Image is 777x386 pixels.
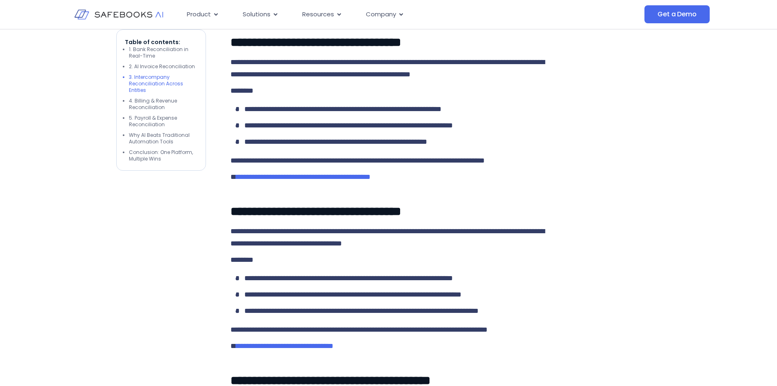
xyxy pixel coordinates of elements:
[129,149,197,162] li: Conclusion: One Platform, Multiple Wins
[129,46,197,59] li: 1. Bank Reconciliation in Real-Time
[129,74,197,94] li: 3. Intercompany Reconciliation Across Entities
[657,10,696,18] span: Get a Demo
[180,7,563,22] nav: Menu
[129,115,197,128] li: 5. Payroll & Expense Reconciliation
[644,5,709,23] a: Get a Demo
[180,7,563,22] div: Menu Toggle
[302,10,334,19] span: Resources
[187,10,211,19] span: Product
[366,10,396,19] span: Company
[243,10,270,19] span: Solutions
[129,98,197,111] li: 4. Billing & Revenue Reconciliation
[129,132,197,145] li: Why AI Beats Traditional Automation Tools
[125,38,197,46] p: Table of contents:
[129,63,197,70] li: 2. AI Invoice Reconciliation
